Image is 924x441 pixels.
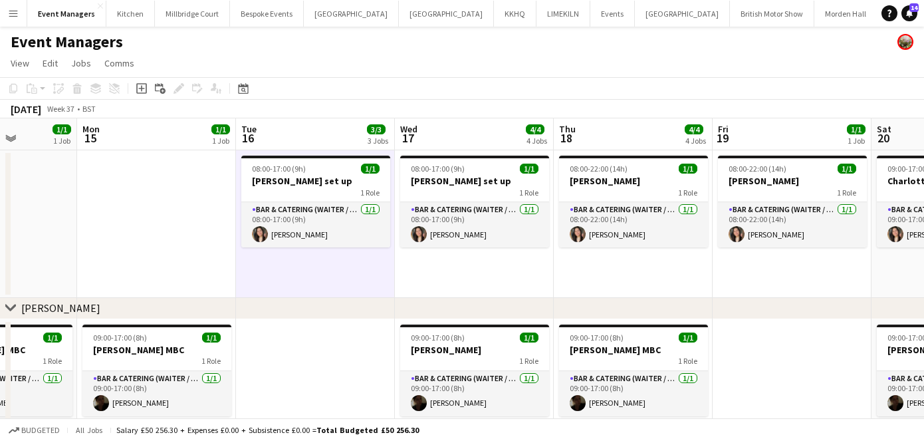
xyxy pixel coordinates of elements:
span: Mon [82,123,100,135]
span: 09:00-17:00 (8h) [411,333,465,343]
span: Tue [241,123,257,135]
h3: [PERSON_NAME] [400,344,549,356]
button: [GEOGRAPHIC_DATA] [399,1,494,27]
div: [DATE] [11,102,41,116]
div: 3 Jobs [368,136,388,146]
button: Event Managers [27,1,106,27]
app-job-card: 08:00-17:00 (9h)1/1[PERSON_NAME] set up1 RoleBar & Catering (Waiter / waitress)1/108:00-17:00 (9h... [241,156,390,247]
span: 1 Role [519,356,538,366]
app-card-role: Bar & Catering (Waiter / waitress)1/109:00-17:00 (8h)[PERSON_NAME] [559,371,708,416]
app-card-role: Bar & Catering (Waiter / waitress)1/108:00-17:00 (9h)[PERSON_NAME] [400,202,549,247]
span: Thu [559,123,576,135]
button: [GEOGRAPHIC_DATA] [635,1,730,27]
h3: [PERSON_NAME] [559,175,708,187]
app-job-card: 09:00-17:00 (8h)1/1[PERSON_NAME] MBC1 RoleBar & Catering (Waiter / waitress)1/109:00-17:00 (8h)[P... [82,325,231,416]
span: 1/1 [211,124,230,134]
div: 1 Job [848,136,865,146]
app-card-role: Bar & Catering (Waiter / waitress)1/108:00-22:00 (14h)[PERSON_NAME] [559,202,708,247]
button: Morden Hall [814,1,877,27]
app-job-card: 09:00-17:00 (8h)1/1[PERSON_NAME]1 RoleBar & Catering (Waiter / waitress)1/109:00-17:00 (8h)[PERSO... [400,325,549,416]
span: 16 [239,130,257,146]
app-job-card: 09:00-17:00 (8h)1/1[PERSON_NAME] MBC1 RoleBar & Catering (Waiter / waitress)1/109:00-17:00 (8h)[P... [559,325,708,416]
span: 4/4 [526,124,544,134]
span: 09:00-17:00 (8h) [570,333,624,343]
span: 1/1 [520,333,538,343]
app-card-role: Bar & Catering (Waiter / waitress)1/108:00-17:00 (9h)[PERSON_NAME] [241,202,390,247]
app-card-role: Bar & Catering (Waiter / waitress)1/109:00-17:00 (8h)[PERSON_NAME] [400,371,549,416]
a: 14 [901,5,917,21]
div: 1 Job [53,136,70,146]
span: Wed [400,123,417,135]
div: [PERSON_NAME] [21,301,100,315]
span: 1 Role [201,356,221,366]
button: Kitchen [106,1,155,27]
h1: Event Managers [11,32,123,52]
span: 1 Role [678,356,697,366]
span: 4/4 [685,124,703,134]
span: 08:00-22:00 (14h) [729,164,786,174]
span: 1/1 [53,124,71,134]
span: 08:00-17:00 (9h) [411,164,465,174]
h3: [PERSON_NAME] [718,175,867,187]
button: Budgeted [7,423,62,438]
span: 1/1 [520,164,538,174]
span: 1 Role [360,188,380,198]
span: 17 [398,130,417,146]
button: [GEOGRAPHIC_DATA] [304,1,399,27]
h3: [PERSON_NAME] set up [400,175,549,187]
span: 20 [875,130,891,146]
button: Millbridge Court [155,1,230,27]
span: 1/1 [847,124,866,134]
span: 18 [557,130,576,146]
span: 3/3 [367,124,386,134]
div: Salary £50 256.30 + Expenses £0.00 + Subsistence £0.00 = [116,425,419,435]
span: 1 Role [678,188,697,198]
div: 1 Job [212,136,229,146]
span: View [11,57,29,69]
h3: [PERSON_NAME] MBC [559,344,708,356]
h3: [PERSON_NAME] set up [241,175,390,187]
app-job-card: 08:00-22:00 (14h)1/1[PERSON_NAME]1 RoleBar & Catering (Waiter / waitress)1/108:00-22:00 (14h)[PER... [559,156,708,247]
app-job-card: 08:00-17:00 (9h)1/1[PERSON_NAME] set up1 RoleBar & Catering (Waiter / waitress)1/108:00-17:00 (9h... [400,156,549,247]
a: Edit [37,55,63,72]
span: 1/1 [679,164,697,174]
a: Jobs [66,55,96,72]
span: 08:00-22:00 (14h) [570,164,628,174]
span: 1/1 [838,164,856,174]
div: BST [82,104,96,114]
span: 1/1 [361,164,380,174]
app-card-role: Bar & Catering (Waiter / waitress)1/108:00-22:00 (14h)[PERSON_NAME] [718,202,867,247]
button: Events [590,1,635,27]
span: Fri [718,123,729,135]
a: View [5,55,35,72]
span: 1/1 [679,333,697,343]
span: Sat [877,123,891,135]
span: Week 37 [44,104,77,114]
span: Edit [43,57,58,69]
h3: [PERSON_NAME] MBC [82,344,231,356]
button: British Motor Show [730,1,814,27]
div: 4 Jobs [526,136,547,146]
span: 1/1 [43,333,62,343]
span: Total Budgeted £50 256.30 [316,425,419,435]
span: Budgeted [21,426,60,435]
span: 1 Role [519,188,538,198]
span: 14 [909,3,919,12]
div: 4 Jobs [685,136,706,146]
app-card-role: Bar & Catering (Waiter / waitress)1/109:00-17:00 (8h)[PERSON_NAME] [82,371,231,416]
span: 1 Role [837,188,856,198]
span: 1/1 [202,333,221,343]
button: LIMEKILN [536,1,590,27]
span: 15 [80,130,100,146]
button: KKHQ [494,1,536,27]
app-job-card: 08:00-22:00 (14h)1/1[PERSON_NAME]1 RoleBar & Catering (Waiter / waitress)1/108:00-22:00 (14h)[PER... [718,156,867,247]
span: 1 Role [43,356,62,366]
span: All jobs [73,425,105,435]
span: Comms [104,57,134,69]
span: 09:00-17:00 (8h) [93,333,147,343]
